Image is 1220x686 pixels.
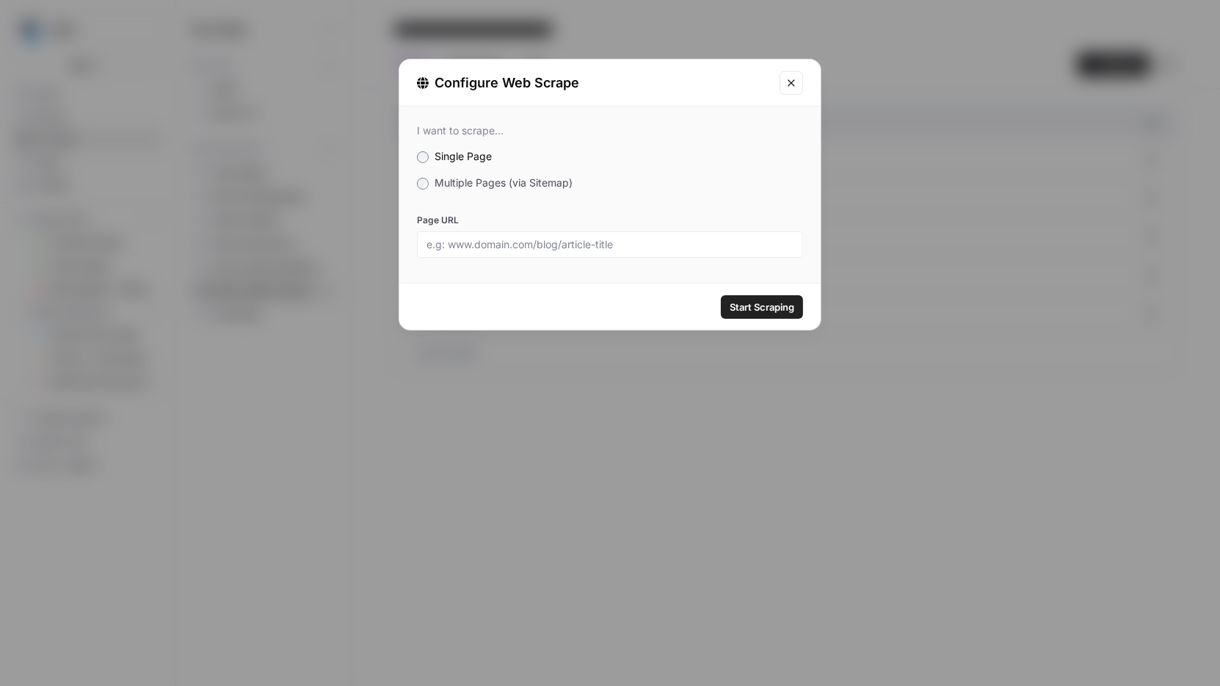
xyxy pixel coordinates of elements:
div: Configure Web Scrape [417,73,771,93]
div: I want to scrape... [417,124,803,137]
input: Multiple Pages (via Sitemap) [417,178,429,189]
label: Page URL [417,214,803,227]
span: Multiple Pages (via Sitemap) [435,176,573,189]
input: Single Page [417,151,429,163]
span: Start Scraping [730,300,794,314]
button: Start Scraping [721,295,803,319]
input: e.g: www.domain.com/blog/article-title [426,238,794,251]
button: Close modal [780,71,803,95]
span: Single Page [435,150,492,162]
